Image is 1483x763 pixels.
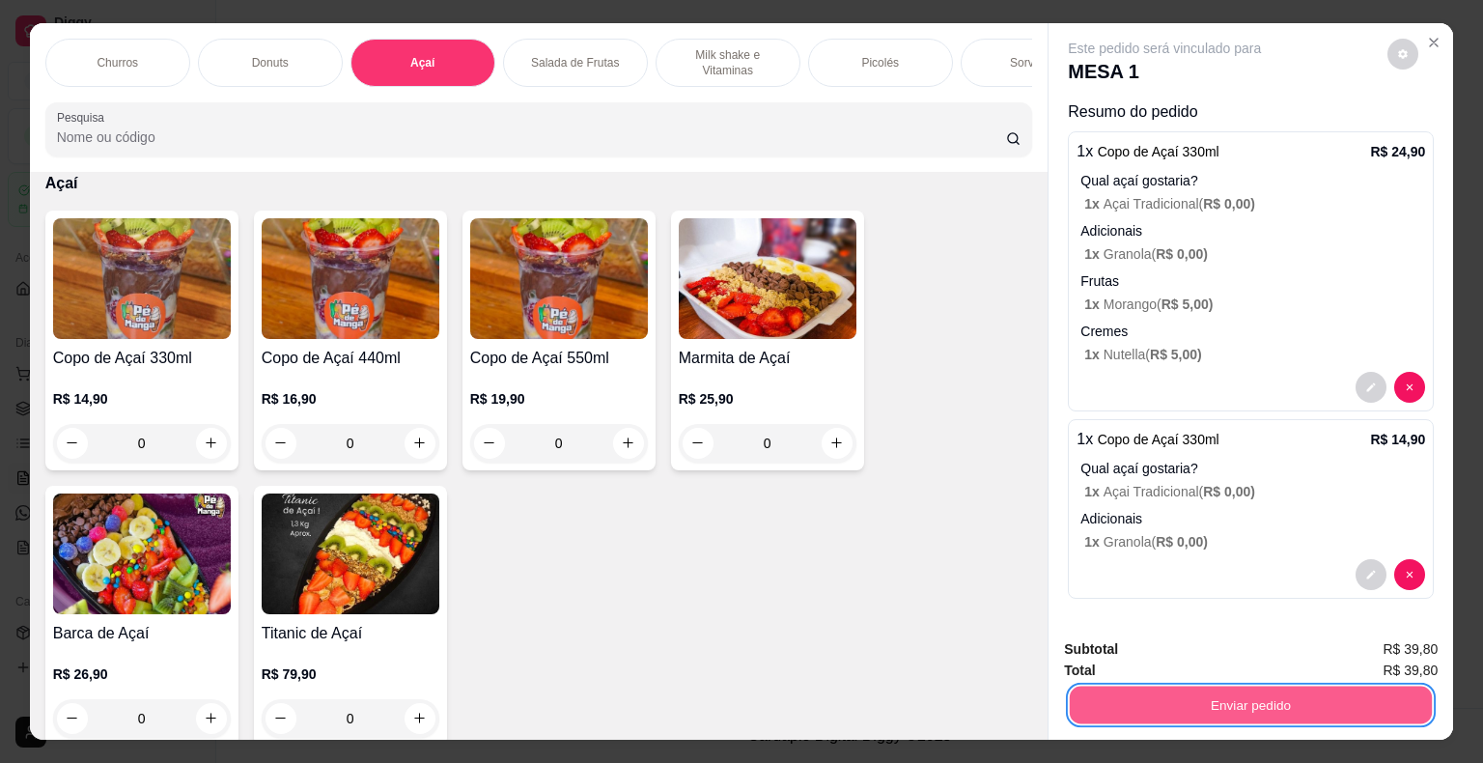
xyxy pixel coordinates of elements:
span: Copo de Açaí 330ml [1098,144,1219,159]
p: Granola ( [1084,532,1425,551]
p: R$ 19,90 [470,389,648,409]
button: decrease-product-quantity [1394,372,1425,403]
p: R$ 79,90 [262,664,439,684]
p: Açaí [410,55,434,71]
p: Donuts [252,55,289,71]
span: R$ 5,00 ) [1150,347,1202,362]
p: Churros [97,55,138,71]
img: product-image [679,218,856,339]
p: Qual açaí gostaria? [1080,171,1425,190]
label: Pesquisa [57,109,111,126]
button: Enviar pedido [1070,687,1432,724]
p: Resumo do pedido [1068,100,1434,124]
h4: Copo de Açaí 440ml [262,347,439,370]
p: Cremes [1080,322,1425,341]
button: Close [1418,27,1449,58]
p: Adicionais [1080,509,1425,528]
p: Granola ( [1084,244,1425,264]
p: 1 x [1077,140,1218,163]
p: R$ 26,90 [53,664,231,684]
button: decrease-product-quantity [1356,559,1386,590]
h4: Copo de Açaí 330ml [53,347,231,370]
span: Copo de Açaí 330ml [1098,432,1219,447]
span: 1 x [1084,534,1103,550]
p: Este pedido será vinculado para [1068,39,1261,58]
span: R$ 0,00 ) [1156,246,1208,262]
p: Sorvetes [1010,55,1055,71]
img: product-image [53,218,231,339]
span: 1 x [1084,347,1103,362]
h4: Titanic de Açaí [262,622,439,645]
img: product-image [53,494,231,614]
img: product-image [262,494,439,614]
strong: Subtotal [1064,641,1118,657]
p: Adicionais [1080,221,1425,240]
span: 1 x [1084,246,1103,262]
span: 1 x [1084,196,1103,212]
img: product-image [262,218,439,339]
p: Milk shake e Vitaminas [672,47,784,78]
p: Nutella ( [1084,345,1425,364]
button: decrease-product-quantity [1356,372,1386,403]
p: Açaí [45,172,1033,195]
span: R$ 0,00 ) [1203,484,1255,499]
p: 1 x [1077,428,1218,451]
p: R$ 14,90 [1370,430,1425,449]
input: Pesquisa [57,127,1006,147]
p: R$ 24,90 [1370,142,1425,161]
button: decrease-product-quantity [1387,39,1418,70]
span: 1 x [1084,484,1103,499]
span: R$ 5,00 ) [1161,297,1214,312]
p: MESA 1 [1068,58,1261,85]
span: R$ 39,80 [1383,660,1438,681]
h4: Marmita de Açaí [679,347,856,370]
p: Açai Tradicional ( [1084,194,1425,213]
p: R$ 25,90 [679,389,856,409]
img: product-image [470,218,648,339]
span: 1 x [1084,297,1103,312]
span: R$ 0,00 ) [1156,534,1208,550]
p: R$ 14,90 [53,389,231,409]
h4: Copo de Açaí 550ml [470,347,648,370]
p: Qual açaí gostaria? [1080,459,1425,478]
p: Salada de Frutas [531,55,619,71]
strong: Total [1064,663,1095,678]
button: decrease-product-quantity [1394,559,1425,590]
h4: Barca de Açaí [53,622,231,645]
span: R$ 0,00 ) [1203,196,1255,212]
p: Morango ( [1084,295,1425,314]
p: Açai Tradicional ( [1084,482,1425,501]
p: Frutas [1080,271,1425,291]
p: R$ 16,90 [262,389,439,409]
p: Picolés [861,55,899,71]
span: R$ 39,80 [1383,638,1438,660]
